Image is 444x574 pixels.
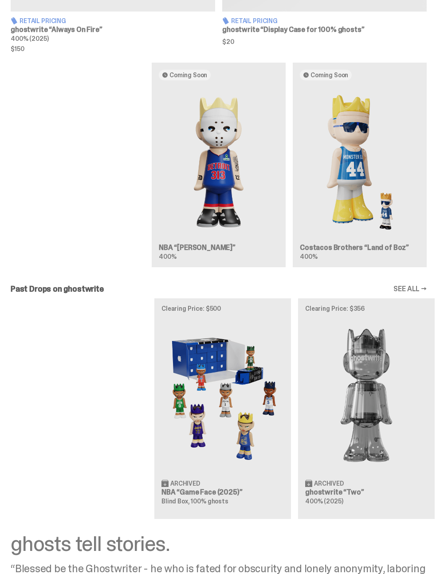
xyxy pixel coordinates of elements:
span: Archived [314,480,344,487]
span: $20 [222,39,427,45]
h2: Past Drops on ghostwrite [11,285,104,293]
span: Retail Pricing [20,18,66,24]
a: Clearing Price: $500 Game Face (2025) Archived [154,298,291,519]
a: SEE ALL → [393,285,427,293]
span: 400% [300,253,317,261]
span: 400% (2025) [305,497,343,505]
p: Clearing Price: $500 [161,305,284,312]
h3: NBA “[PERSON_NAME]” [159,244,279,251]
h3: NBA “Game Face (2025)” [161,489,284,496]
h3: ghostwrite “Two” [305,489,428,496]
img: Game Face (2025) [161,319,284,472]
span: Retail Pricing [231,18,278,24]
span: $150 [11,46,215,52]
h3: Costacos Brothers “Land of Boz” [300,244,420,251]
img: Two [305,319,428,472]
a: Clearing Price: $356 Two Archived [298,298,435,519]
span: 100% ghosts [191,497,228,505]
span: Coming Soon [310,71,348,79]
span: 400% [159,253,176,261]
span: 400% (2025) [11,35,48,43]
span: Archived [170,480,200,487]
img: Land of Boz [300,87,420,238]
h3: ghostwrite “Display Case for 100% ghosts” [222,26,427,33]
span: Coming Soon [169,71,207,79]
div: ghosts tell stories. [11,533,427,554]
h3: ghostwrite “Always On Fire” [11,26,215,33]
span: Blind Box, [161,497,190,505]
img: Eminem [159,87,279,238]
p: Clearing Price: $356 [305,305,428,312]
